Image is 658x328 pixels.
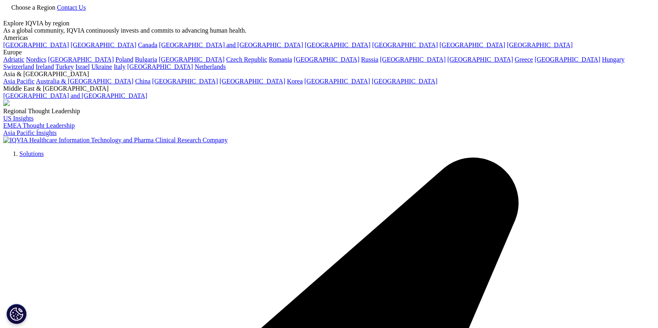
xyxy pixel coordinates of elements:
a: Australia & [GEOGRAPHIC_DATA] [36,78,133,85]
a: Hungary [602,56,625,63]
a: [GEOGRAPHIC_DATA] [294,56,359,63]
a: Ireland [35,63,54,70]
a: [GEOGRAPHIC_DATA] [71,42,136,48]
a: [GEOGRAPHIC_DATA] and [GEOGRAPHIC_DATA] [3,92,147,99]
a: Netherlands [195,63,226,70]
a: [GEOGRAPHIC_DATA] [439,42,505,48]
a: [GEOGRAPHIC_DATA] [220,78,285,85]
a: Nordics [26,56,46,63]
a: [GEOGRAPHIC_DATA] [535,56,600,63]
a: Asia Pacific [3,78,35,85]
div: As a global community, IQVIA continuously invests and commits to advancing human health. [3,27,655,34]
a: [GEOGRAPHIC_DATA] [372,78,437,85]
a: Asia Pacific Insights [3,129,56,136]
div: Middle East & [GEOGRAPHIC_DATA] [3,85,655,92]
a: [GEOGRAPHIC_DATA] [304,78,370,85]
a: Canada [138,42,157,48]
div: Europe [3,49,655,56]
a: Czech Republic [226,56,267,63]
a: US Insights [3,115,33,122]
a: [GEOGRAPHIC_DATA] [48,56,114,63]
a: [GEOGRAPHIC_DATA] [159,56,225,63]
button: Cookie 设置 [6,304,27,324]
a: Italy [114,63,125,70]
a: Romania [269,56,292,63]
a: [GEOGRAPHIC_DATA] [380,56,446,63]
a: Ukraine [92,63,112,70]
a: Switzerland [3,63,34,70]
a: Poland [115,56,133,63]
div: Americas [3,34,655,42]
a: Greece [515,56,533,63]
a: Israel [75,63,90,70]
a: Korea [287,78,303,85]
a: [GEOGRAPHIC_DATA] [127,63,193,70]
a: Bulgaria [135,56,157,63]
a: [GEOGRAPHIC_DATA] [3,42,69,48]
a: EMEA Thought Leadership [3,122,75,129]
a: China [135,78,150,85]
a: Contact Us [57,4,86,11]
a: [GEOGRAPHIC_DATA] [305,42,371,48]
a: [GEOGRAPHIC_DATA] [372,42,438,48]
a: Turkey [55,63,74,70]
div: Explore IQVIA by region [3,20,655,27]
a: Solutions [19,150,44,157]
a: [GEOGRAPHIC_DATA] [152,78,218,85]
a: [GEOGRAPHIC_DATA] [447,56,513,63]
span: Choose a Region [11,4,55,11]
div: Asia & [GEOGRAPHIC_DATA] [3,71,655,78]
div: Regional Thought Leadership [3,108,655,115]
a: [GEOGRAPHIC_DATA] and [GEOGRAPHIC_DATA] [159,42,303,48]
a: Russia [361,56,379,63]
img: 2093_analyzing-data-using-big-screen-display-and-laptop.png [3,100,10,106]
img: IQVIA Healthcare Information Technology and Pharma Clinical Research Company [3,137,228,144]
a: [GEOGRAPHIC_DATA] [507,42,573,48]
a: Adriatic [3,56,24,63]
